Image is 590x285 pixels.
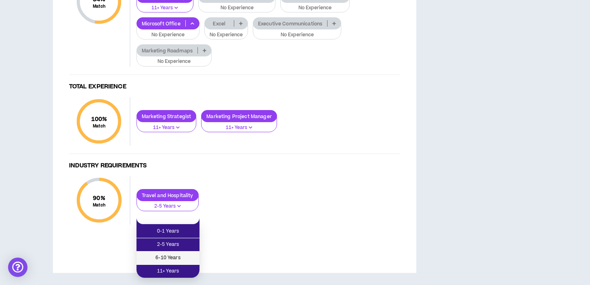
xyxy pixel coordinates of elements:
small: Match [93,4,105,9]
p: No Experience [258,31,336,39]
p: Microsoft Office [137,21,185,27]
button: 11+ Years [136,117,197,133]
span: 90 % [93,194,105,202]
small: Match [91,123,107,129]
button: No Experience [204,25,248,40]
p: No Experience [204,4,270,12]
button: No Experience [253,25,342,40]
p: No Experience [142,58,207,65]
p: No Experience [210,31,243,39]
p: Travel and Hospitality [137,192,198,198]
span: 0-1 Years [141,227,195,236]
p: 11+ Years [142,124,191,131]
h4: Total Experience [69,83,400,91]
span: 6-10 Years [141,254,195,262]
p: Marketing Project Manager [202,113,277,119]
span: 11+ Years [141,267,195,276]
p: No Experience [142,31,194,39]
p: Marketing Strategist [137,113,196,119]
h4: Industry Requirements [69,162,400,170]
p: 11+ Years [142,4,189,12]
button: No Experience [136,51,212,67]
button: 2-5 Years [136,196,199,211]
p: Excel [205,21,234,27]
p: 2-5 Years [142,203,193,210]
p: 11+ Years [206,124,272,131]
button: 11+ Years [201,117,277,133]
p: No Experience [286,4,344,12]
button: No Experience [136,25,199,40]
span: 100 % [91,115,107,123]
p: Marketing Roadmaps [137,48,198,54]
div: Open Intercom Messenger [8,258,27,277]
span: 2-5 Years [141,240,195,249]
p: Executive Communications [253,21,327,27]
small: Match [93,202,105,208]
